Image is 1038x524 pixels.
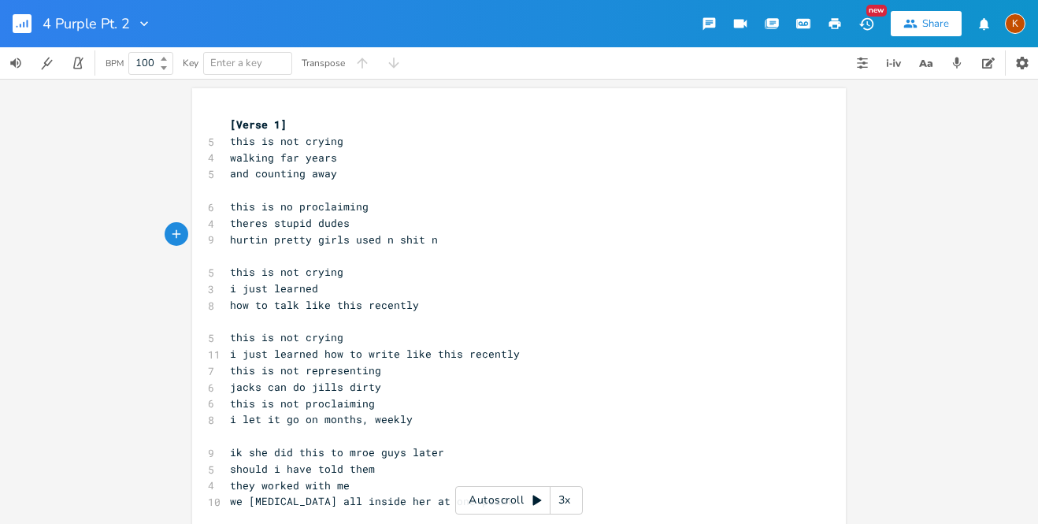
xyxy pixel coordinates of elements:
[230,166,337,180] span: and counting away
[106,59,124,68] div: BPM
[230,216,350,230] span: theres stupid dudes
[230,396,375,411] span: this is not proclaiming
[230,380,381,394] span: jacks can do jills dirty
[230,363,381,377] span: this is not representing
[891,11,962,36] button: Share
[851,9,882,38] button: New
[230,478,350,492] span: they worked with me
[230,494,513,508] span: we [MEDICAL_DATA] all inside her at one point
[230,445,444,459] span: ik she did this to mroe guys later
[230,347,520,361] span: i just learned how to write like this recently
[866,5,887,17] div: New
[230,232,438,247] span: hurtin pretty girls used n shit n
[230,117,287,132] span: [Verse 1]
[1005,13,1025,34] div: Kat
[230,330,343,344] span: this is not crying
[230,412,413,426] span: i let it go on months, weekly
[230,134,343,148] span: this is not crying
[210,56,262,70] span: Enter a key
[230,265,343,279] span: this is not crying
[230,462,375,476] span: should i have told them
[922,17,949,31] div: Share
[43,17,130,31] span: 4 Purple Pt. 2
[230,281,318,295] span: i just learned
[230,298,419,312] span: how to talk like this recently
[230,199,369,214] span: this is no proclaiming
[1005,6,1025,42] button: K
[183,58,198,68] div: Key
[302,58,345,68] div: Transpose
[230,151,337,165] span: walking far years
[551,486,579,515] div: 3x
[455,486,583,515] div: Autoscroll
